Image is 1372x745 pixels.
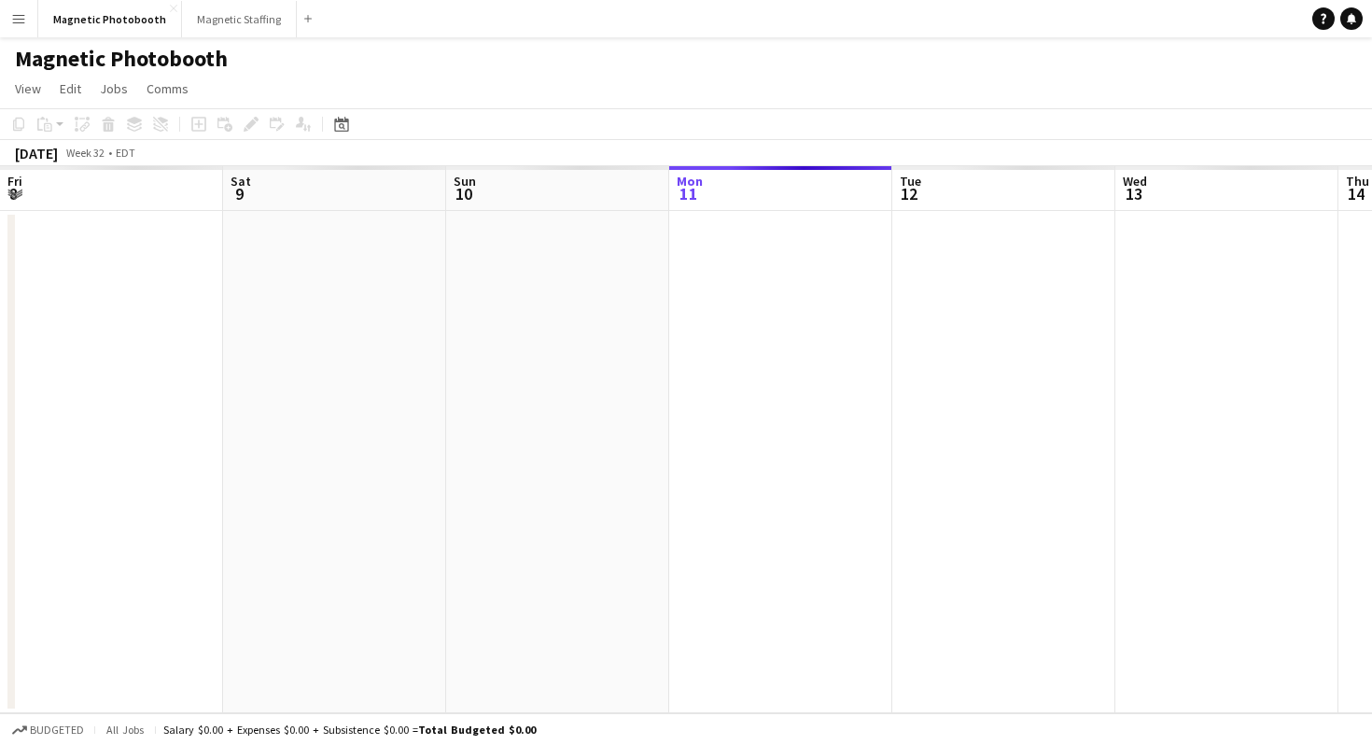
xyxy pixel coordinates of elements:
span: View [15,80,41,97]
button: Budgeted [9,720,87,740]
span: Total Budgeted $0.00 [418,723,536,737]
span: 8 [5,183,22,204]
h1: Magnetic Photobooth [15,45,228,73]
span: Thu [1346,173,1369,190]
span: Comms [147,80,189,97]
span: Sat [231,173,251,190]
span: All jobs [103,723,147,737]
a: Jobs [92,77,135,101]
button: Magnetic Staffing [182,1,297,37]
span: 10 [451,183,476,204]
span: Week 32 [62,146,108,160]
div: [DATE] [15,144,58,162]
div: EDT [116,146,135,160]
span: 11 [674,183,703,204]
span: Sun [454,173,476,190]
a: Edit [52,77,89,101]
span: Mon [677,173,703,190]
a: Comms [139,77,196,101]
span: 13 [1120,183,1147,204]
span: Jobs [100,80,128,97]
a: View [7,77,49,101]
span: 9 [228,183,251,204]
span: 12 [897,183,921,204]
span: Wed [1123,173,1147,190]
span: Budgeted [30,724,84,737]
button: Magnetic Photobooth [38,1,182,37]
div: Salary $0.00 + Expenses $0.00 + Subsistence $0.00 = [163,723,536,737]
span: Tue [900,173,921,190]
span: Fri [7,173,22,190]
span: 14 [1343,183,1369,204]
span: Edit [60,80,81,97]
